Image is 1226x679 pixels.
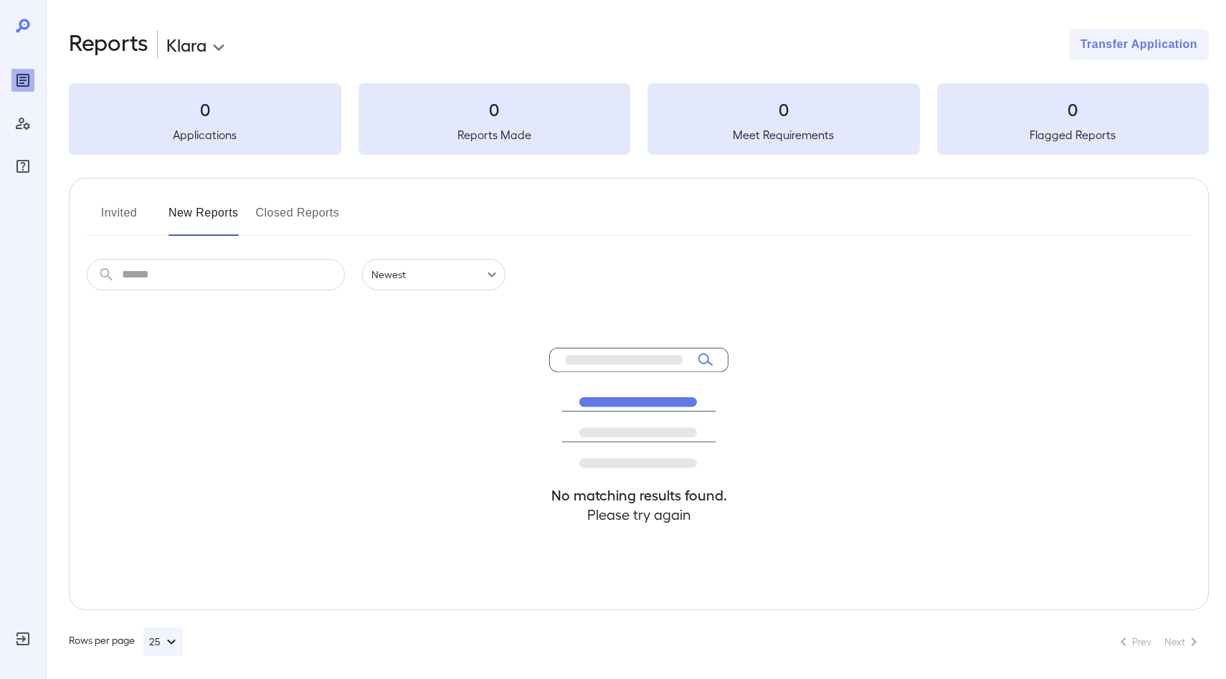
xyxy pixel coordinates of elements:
h3: 0 [647,98,920,120]
h5: Applications [69,126,341,143]
h5: Reports Made [358,126,631,143]
h3: 0 [358,98,631,120]
h5: Flagged Reports [937,126,1210,143]
button: Invited [87,201,151,236]
h3: 0 [937,98,1210,120]
h2: Reports [69,29,148,60]
h4: Please try again [549,505,728,524]
div: Manage Users [11,112,34,135]
h5: Meet Requirements [647,126,920,143]
h4: No matching results found. [549,485,728,505]
nav: pagination navigation [1108,630,1209,653]
p: Klara [166,33,206,56]
h3: 0 [69,98,341,120]
button: New Reports [168,201,239,236]
button: Closed Reports [256,201,340,236]
button: Transfer Application [1069,29,1209,60]
div: Log Out [11,627,34,650]
button: 25 [143,627,183,656]
summary: 0Applications0Reports Made0Meet Requirements0Flagged Reports [69,83,1209,155]
div: Newest [362,259,505,290]
div: Rows per page [69,627,183,656]
div: Reports [11,69,34,92]
div: FAQ [11,155,34,178]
